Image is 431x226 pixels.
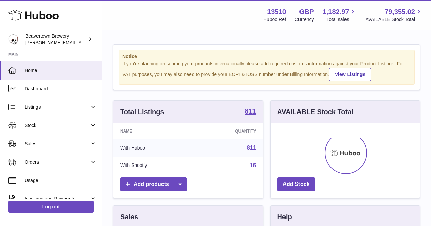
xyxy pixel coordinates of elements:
th: Name [113,123,194,139]
a: 79,355.02 AVAILABLE Stock Total [365,7,423,23]
a: 16 [250,162,256,168]
span: AVAILABLE Stock Total [365,16,423,23]
a: Add Stock [277,177,315,191]
strong: Notice [122,53,411,60]
h3: Help [277,212,292,222]
h3: Sales [120,212,138,222]
span: Sales [25,141,90,147]
strong: GBP [299,7,314,16]
span: Orders [25,159,90,166]
div: Huboo Ref [263,16,286,23]
span: 1,182.97 [323,7,349,16]
span: Home [25,67,97,74]
span: Dashboard [25,86,97,92]
span: Stock [25,122,90,129]
strong: 811 [245,108,256,115]
a: 811 [245,108,256,116]
span: Usage [25,177,97,184]
strong: 13510 [267,7,286,16]
div: If you're planning on sending your products internationally please add required customs informati... [122,60,411,81]
td: With Shopify [113,157,194,174]
a: Add products [120,177,187,191]
span: Listings [25,104,90,110]
h3: Total Listings [120,107,164,117]
a: 811 [247,145,256,151]
img: millie@beavertownbrewery.co.uk [8,34,18,45]
a: 1,182.97 Total sales [323,7,357,23]
a: View Listings [329,68,371,81]
span: Invoicing and Payments [25,196,90,202]
div: Beavertown Brewery [25,33,87,46]
div: Currency [295,16,314,23]
a: Log out [8,201,94,213]
span: Total sales [326,16,357,23]
span: [PERSON_NAME][EMAIL_ADDRESS][DOMAIN_NAME] [25,40,137,45]
span: 79,355.02 [385,7,415,16]
th: Quantity [194,123,263,139]
h3: AVAILABLE Stock Total [277,107,353,117]
td: With Huboo [113,139,194,157]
